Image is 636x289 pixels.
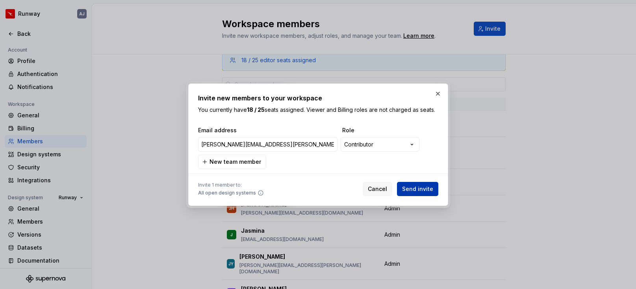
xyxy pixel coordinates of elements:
p: You currently have seats assigned. Viewer and Billing roles are not charged as seats. [198,106,438,114]
span: Send invite [402,185,433,193]
button: New team member [198,155,266,169]
span: All open design systems [198,190,256,196]
span: New team member [210,158,261,166]
span: Role [342,126,421,134]
h2: Invite new members to your workspace [198,93,438,103]
span: Cancel [368,185,387,193]
span: Invite 1 member to: [198,182,264,188]
button: Send invite [397,182,438,196]
b: 18 / 25 [247,106,265,113]
button: Cancel [363,182,392,196]
span: Email address [198,126,339,134]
